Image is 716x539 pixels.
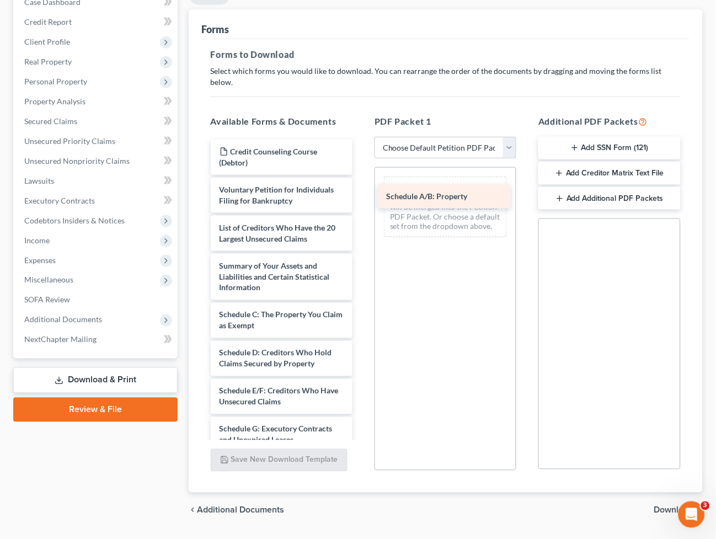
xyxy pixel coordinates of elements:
[654,506,694,515] span: Download
[24,315,102,324] span: Additional Documents
[220,223,336,243] span: List of Creditors Who Have the 20 Largest Unsecured Claims
[654,506,703,515] button: Download chevron_right
[678,501,705,528] iframe: Intercom live chat
[15,12,178,32] a: Credit Report
[538,187,680,210] button: Add Additional PDF Packets
[538,115,680,128] h5: Additional PDF Packets
[15,330,178,350] a: NextChapter Mailing
[387,191,468,201] span: Schedule A/B: Property
[24,77,87,86] span: Personal Property
[24,37,70,46] span: Client Profile
[701,501,710,510] span: 3
[15,111,178,131] a: Secured Claims
[13,367,178,393] a: Download & Print
[24,335,97,344] span: NextChapter Mailing
[384,177,507,237] div: Drag-and-drop in any documents from the left. These will be merged into the Petition PDF Packet. ...
[211,449,348,472] button: Save New Download Template
[197,506,285,515] span: Additional Documents
[220,348,332,369] span: Schedule D: Creditors Who Hold Claims Secured by Property
[24,216,125,225] span: Codebtors Insiders & Notices
[220,310,343,330] span: Schedule C: The Property You Claim as Exempt
[538,137,680,160] button: Add SSN Form (121)
[24,176,54,185] span: Lawsuits
[24,57,72,66] span: Real Property
[211,48,681,61] h5: Forms to Download
[202,23,229,36] div: Forms
[211,66,681,88] p: Select which forms you would like to download. You can rearrange the order of the documents by dr...
[220,261,330,292] span: Summary of Your Assets and Liabilities and Certain Statistical Information
[538,162,680,185] button: Add Creditor Matrix Text File
[24,236,50,245] span: Income
[375,115,516,128] h5: PDF Packet 1
[220,147,318,167] span: Credit Counseling Course (Debtor)
[211,115,352,128] h5: Available Forms & Documents
[189,506,197,515] i: chevron_left
[24,97,86,106] span: Property Analysis
[24,156,130,166] span: Unsecured Nonpriority Claims
[24,116,77,126] span: Secured Claims
[220,386,339,407] span: Schedule E/F: Creditors Who Have Unsecured Claims
[15,92,178,111] a: Property Analysis
[15,131,178,151] a: Unsecured Priority Claims
[24,255,56,265] span: Expenses
[24,275,73,285] span: Miscellaneous
[15,151,178,171] a: Unsecured Nonpriority Claims
[24,295,70,305] span: SOFA Review
[13,398,178,422] a: Review & File
[15,290,178,310] a: SOFA Review
[24,196,95,205] span: Executory Contracts
[15,171,178,191] a: Lawsuits
[24,17,72,26] span: Credit Report
[220,185,334,205] span: Voluntary Petition for Individuals Filing for Bankruptcy
[220,424,333,445] span: Schedule G: Executory Contracts and Unexpired Leases
[189,506,285,515] a: chevron_left Additional Documents
[15,191,178,211] a: Executory Contracts
[24,136,115,146] span: Unsecured Priority Claims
